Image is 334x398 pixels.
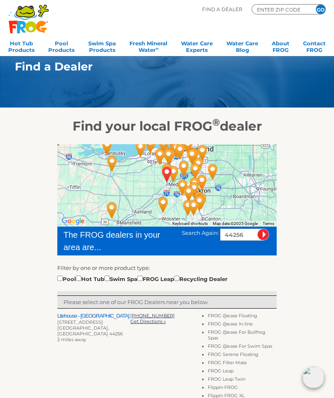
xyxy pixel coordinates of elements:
[175,193,201,222] div: Comfortec Inc. - 28 miles away.
[187,189,212,218] div: Litehouse - Canton - 30 miles away.
[59,216,87,227] img: Google
[154,157,180,186] div: Litehouse - Medina - 2 miles away.
[15,60,299,73] h1: Find a Dealer
[208,329,277,343] li: FROG @ease For Bullfrog Spas
[88,37,116,54] a: Swim SpaProducts
[48,37,75,54] a: PoolProducts
[181,37,213,54] a: Water CareExperts
[99,149,125,178] div: Prestige Pools Inc - 39 miles away.
[181,193,207,222] div: Ferrall Pools & Spas - Massillon - 30 miles away.
[156,46,159,51] sup: ∞
[200,157,226,186] div: Litehouse - Ravenna - 32 miles away.
[161,159,186,188] div: The Place - 5 miles away.
[129,37,167,54] a: Fresh MineralWater∞
[128,135,153,164] div: Metropolitan Pools - Amherst - 25 miles away.
[208,368,277,376] li: FROG Leap
[59,216,87,227] a: Open this area in Google Maps (opens a new window)
[212,116,220,128] sup: ®
[57,274,228,283] div: Pool Hot Tub Swim Spa FROG Leap Recycling Dealer
[202,4,242,14] p: Find A Dealer
[208,384,277,393] li: Flippin FROG
[186,151,211,180] div: Hudson Pools & Spas - 23 miles away.
[154,160,180,189] div: CHATHAM, OH 44256
[147,142,173,171] div: Pro Edge Pools - 13 miles away.
[2,118,332,134] h2: Find your local FROG dealer
[213,221,258,226] span: Map data ©2025 Google
[64,298,270,306] p: Please select one of our FROG Dealers near you below.
[187,185,212,214] div: Ohio Pools & Spas - Akron-Canton - 29 miles away.
[64,229,170,253] div: The FROG dealers in your area are...
[208,313,277,321] li: FROG @ease Floating
[189,168,215,197] div: Mock Pond & Landscape Supply - 25 miles away.
[208,321,277,329] li: FROG @ease In-line
[208,360,277,368] li: FROG Filter Mate
[208,343,277,351] li: FROG @ease For Swim Spas
[257,229,269,241] input: Submit
[303,37,326,54] a: ContactFROG
[151,190,176,219] div: Wooster Pools & Spas - 21 miles away.
[57,325,130,337] div: [GEOGRAPHIC_DATA], [GEOGRAPHIC_DATA] 44256
[94,133,120,162] div: Litehouse - Sandusky - 45 miles away.
[99,196,125,225] div: Litehouse - Mansfield - 46 miles away.
[57,313,130,319] h2: Litehouse - [GEOGRAPHIC_DATA]
[208,376,277,384] li: FROG Leap Twin
[189,187,214,215] div: Ferrall Pools & Spas - North Canton - 31 miles away.
[182,229,219,236] span: Search Again:
[130,318,166,324] a: Get Directions »
[172,221,208,227] button: Keyboard shortcuts
[183,157,208,185] div: Litehouse - Cuyahoga Falls - 20 miles away.
[57,264,150,272] label: Filter by one or more product type:
[171,154,197,183] div: Aqua Pools Inc - 12 miles away.
[57,319,130,325] div: [STREET_ADDRESS]
[182,171,207,200] div: Litehouse - Akron - 21 miles away.
[226,37,258,54] a: Water CareBlog
[176,179,202,208] div: Classic Pools & Construction - 20 miles away.
[57,337,86,342] span: 2 miles away
[272,37,289,54] a: AboutFROG
[316,5,325,14] input: GO
[170,173,195,202] div: Eastern Pools Inc - 14 miles away.
[208,351,277,360] li: FROG Serene Floating
[263,221,274,226] a: Terms (opens in new tab)
[190,138,215,167] div: Litehouse - Aurora - 29 miles away.
[8,37,35,54] a: Hot TubProducts
[187,188,212,217] div: The Great Escape - Canton - 30 miles away.
[256,6,306,13] input: Zip Code Form
[130,313,175,318] a: [PHONE_NUMBER]
[181,176,207,204] div: Job-Rite Pools, Spas & More - 22 miles away.
[99,196,125,225] div: Fun Center Pools, Inc. - 46 miles away.
[303,367,324,388] img: openIcon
